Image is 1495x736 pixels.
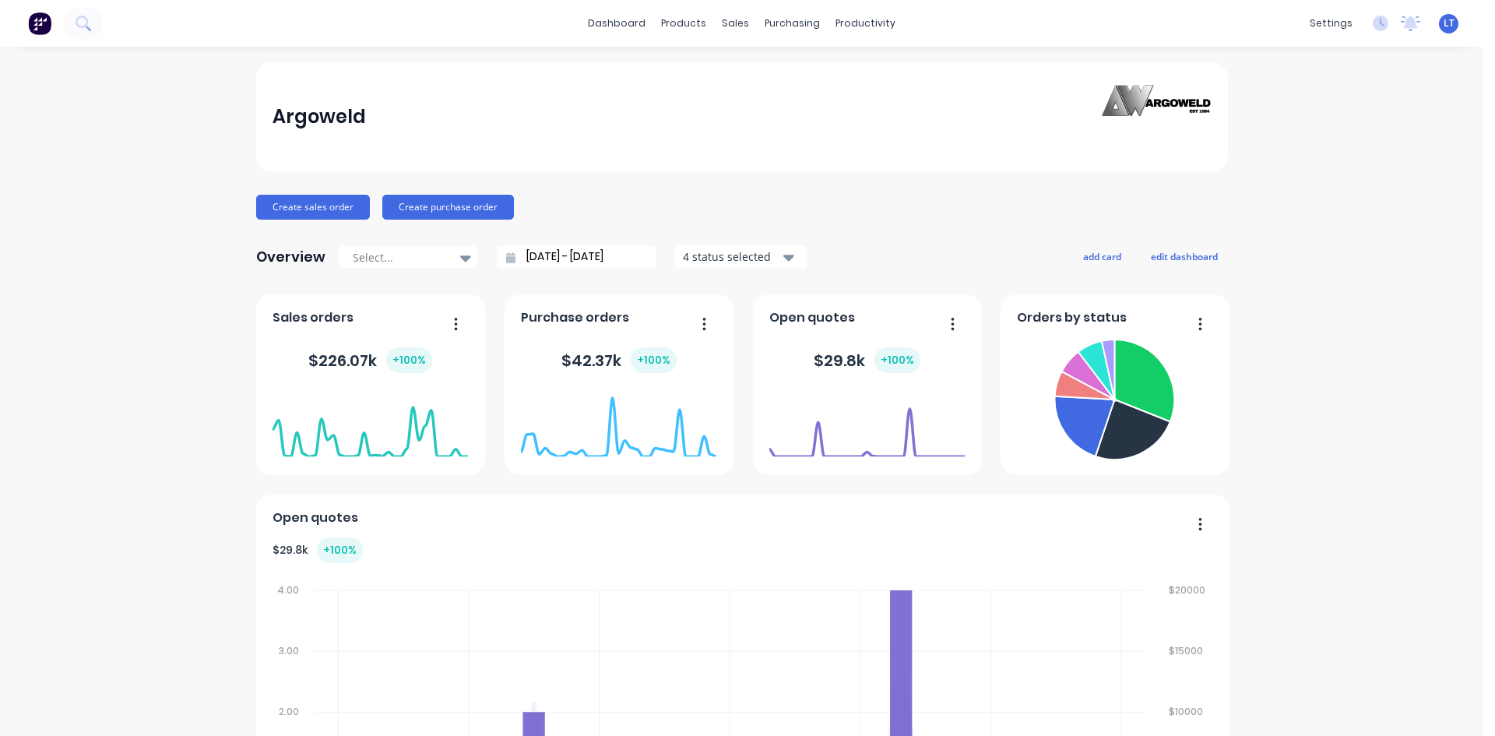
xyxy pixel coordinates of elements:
[308,347,432,373] div: $ 226.07k
[1302,12,1360,35] div: settings
[317,537,363,563] div: + 100 %
[273,101,366,132] div: Argoweld
[674,245,807,269] button: 4 status selected
[561,347,677,373] div: $ 42.37k
[1141,246,1228,266] button: edit dashboard
[1170,583,1207,597] tspan: $20000
[521,308,629,327] span: Purchase orders
[273,308,354,327] span: Sales orders
[874,347,920,373] div: + 100 %
[279,705,299,718] tspan: 2.00
[28,12,51,35] img: Factory
[256,241,325,273] div: Overview
[828,12,903,35] div: productivity
[683,248,781,265] div: 4 status selected
[382,195,514,220] button: Create purchase order
[256,195,370,220] button: Create sales order
[769,308,855,327] span: Open quotes
[814,347,920,373] div: $ 29.8k
[653,12,714,35] div: products
[1444,16,1455,30] span: LT
[714,12,757,35] div: sales
[1170,644,1205,657] tspan: $15000
[277,583,299,597] tspan: 4.00
[386,347,432,373] div: + 100 %
[1073,246,1131,266] button: add card
[1102,85,1211,150] img: Argoweld
[273,537,363,563] div: $ 29.8k
[1170,705,1205,718] tspan: $10000
[631,347,677,373] div: + 100 %
[757,12,828,35] div: purchasing
[1442,683,1479,720] iframe: Intercom live chat
[279,644,299,657] tspan: 3.00
[580,12,653,35] a: dashboard
[1017,308,1127,327] span: Orders by status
